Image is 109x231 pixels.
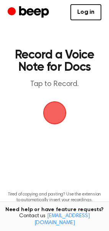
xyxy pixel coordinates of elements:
p: Tap to Record. [14,80,95,89]
a: Beep [8,5,51,20]
p: Tired of copying and pasting? Use the extension to automatically insert your recordings. [6,192,103,203]
a: [EMAIL_ADDRESS][DOMAIN_NAME] [34,213,90,226]
h1: Record a Voice Note for Docs [14,49,95,73]
a: Log in [70,4,101,20]
img: Beep Logo [43,101,66,124]
span: Contact us [5,213,104,226]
